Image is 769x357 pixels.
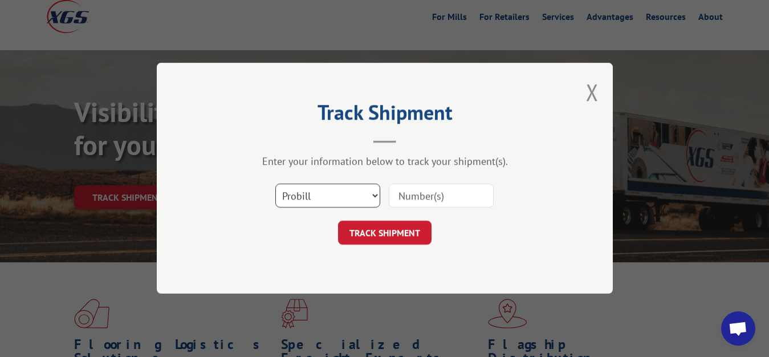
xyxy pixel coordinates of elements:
h2: Track Shipment [214,104,556,126]
div: Enter your information below to track your shipment(s). [214,155,556,168]
input: Number(s) [389,184,494,208]
div: Open chat [721,311,755,346]
button: Close modal [586,77,599,107]
button: TRACK SHIPMENT [338,221,432,245]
